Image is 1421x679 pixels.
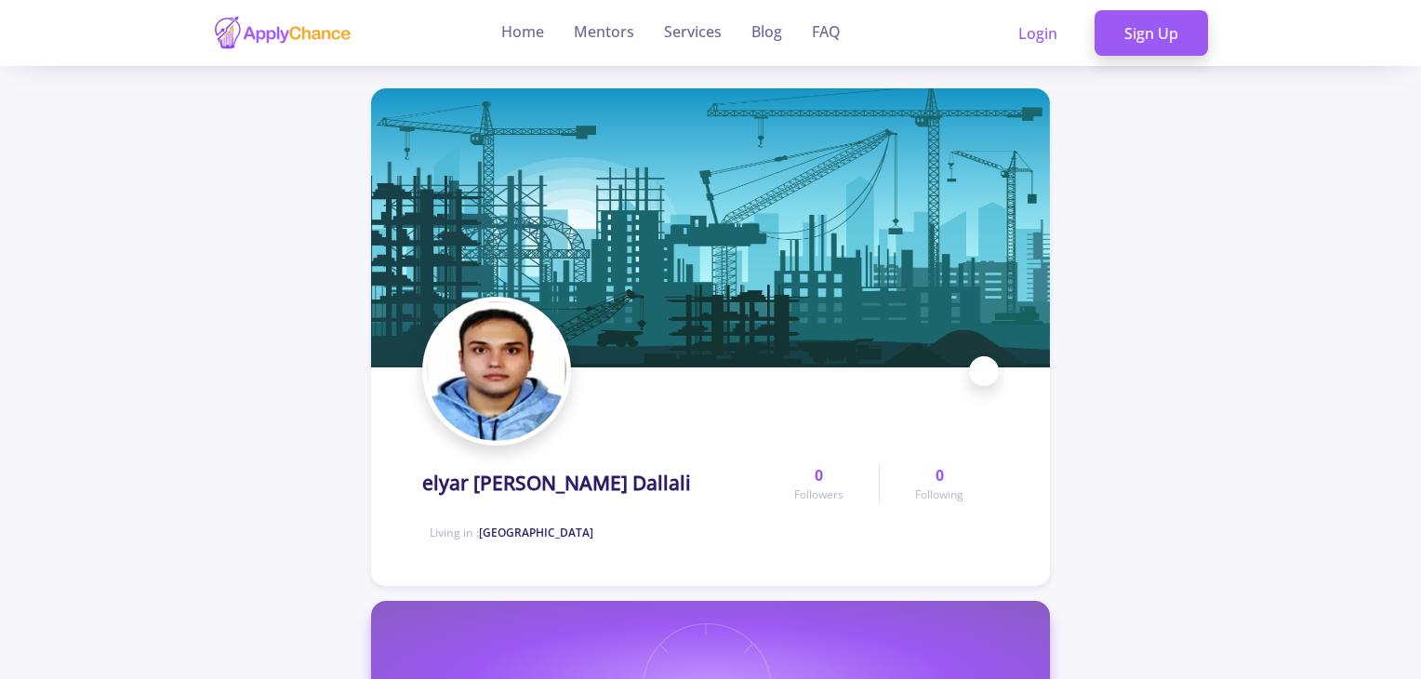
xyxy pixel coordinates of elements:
[430,525,593,540] span: Living in :
[371,88,1050,367] img: elyar Ghaffarian Dallalicover image
[794,486,843,503] span: Followers
[936,464,944,486] span: 0
[989,10,1087,57] a: Login
[479,525,593,540] span: [GEOGRAPHIC_DATA]
[815,464,823,486] span: 0
[879,464,999,503] a: 0Following
[759,464,879,503] a: 0Followers
[422,472,691,495] h1: elyar [PERSON_NAME] Dallali
[213,15,352,51] img: applychance logo
[915,486,963,503] span: Following
[1095,10,1208,57] a: Sign Up
[427,301,566,441] img: elyar Ghaffarian Dallaliavatar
